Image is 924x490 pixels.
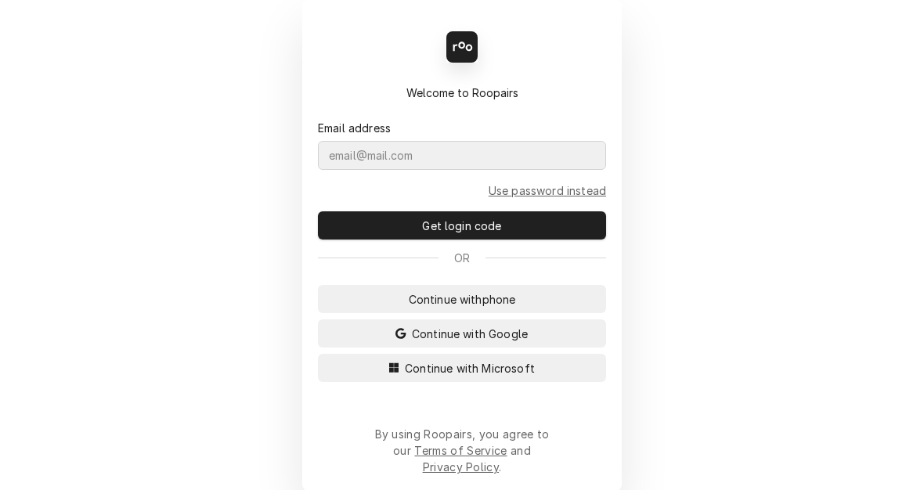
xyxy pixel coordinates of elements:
[406,291,519,308] span: Continue with phone
[318,285,606,313] button: Continue withphone
[318,354,606,382] button: Continue with Microsoft
[318,141,606,170] input: email@mail.com
[318,250,606,266] div: Or
[414,444,507,457] a: Terms of Service
[318,211,606,240] button: Get login code
[318,319,606,348] button: Continue with Google
[423,460,499,474] a: Privacy Policy
[318,85,606,101] div: Welcome to Roopairs
[318,120,391,136] label: Email address
[489,182,606,199] a: Go to Email and password form
[402,360,538,377] span: Continue with Microsoft
[409,326,531,342] span: Continue with Google
[374,426,550,475] div: By using Roopairs, you agree to our and .
[419,218,504,234] span: Get login code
